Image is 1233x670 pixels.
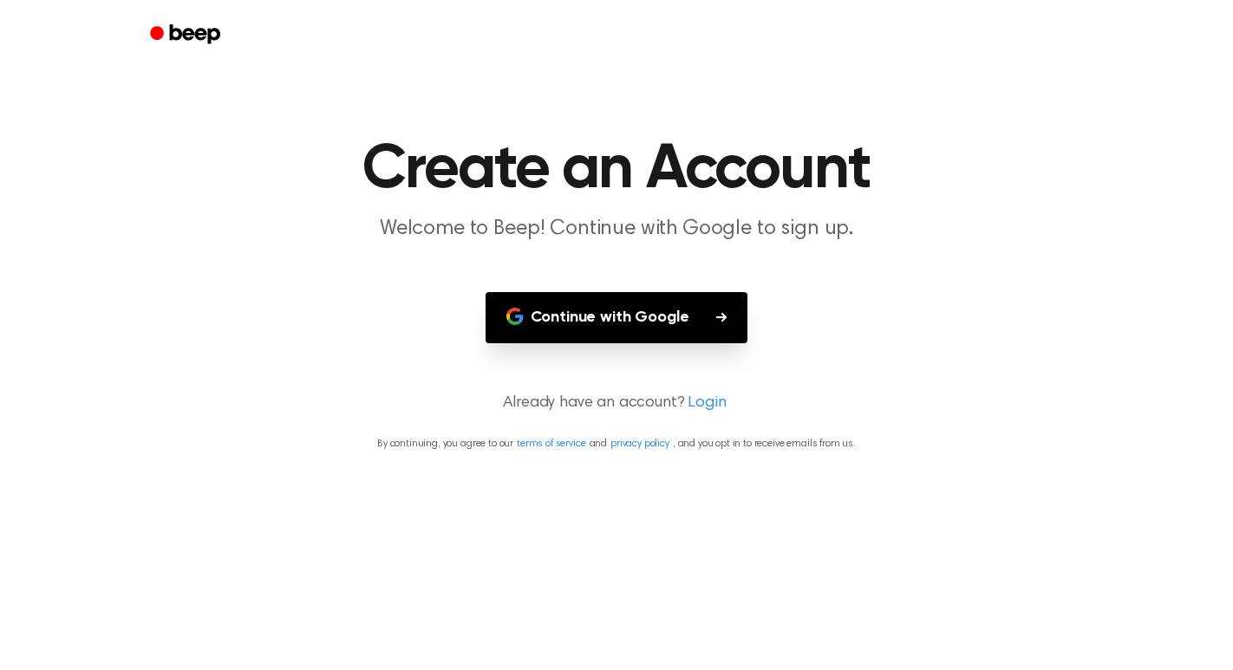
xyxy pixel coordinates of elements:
[610,439,669,449] a: privacy policy
[21,436,1212,452] p: By continuing, you agree to our and , and you opt in to receive emails from us.
[486,292,748,343] button: Continue with Google
[138,18,236,52] a: Beep
[21,392,1212,415] p: Already have an account?
[517,439,585,449] a: terms of service
[688,392,726,415] a: Login
[284,215,949,244] p: Welcome to Beep! Continue with Google to sign up.
[173,139,1060,201] h1: Create an Account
